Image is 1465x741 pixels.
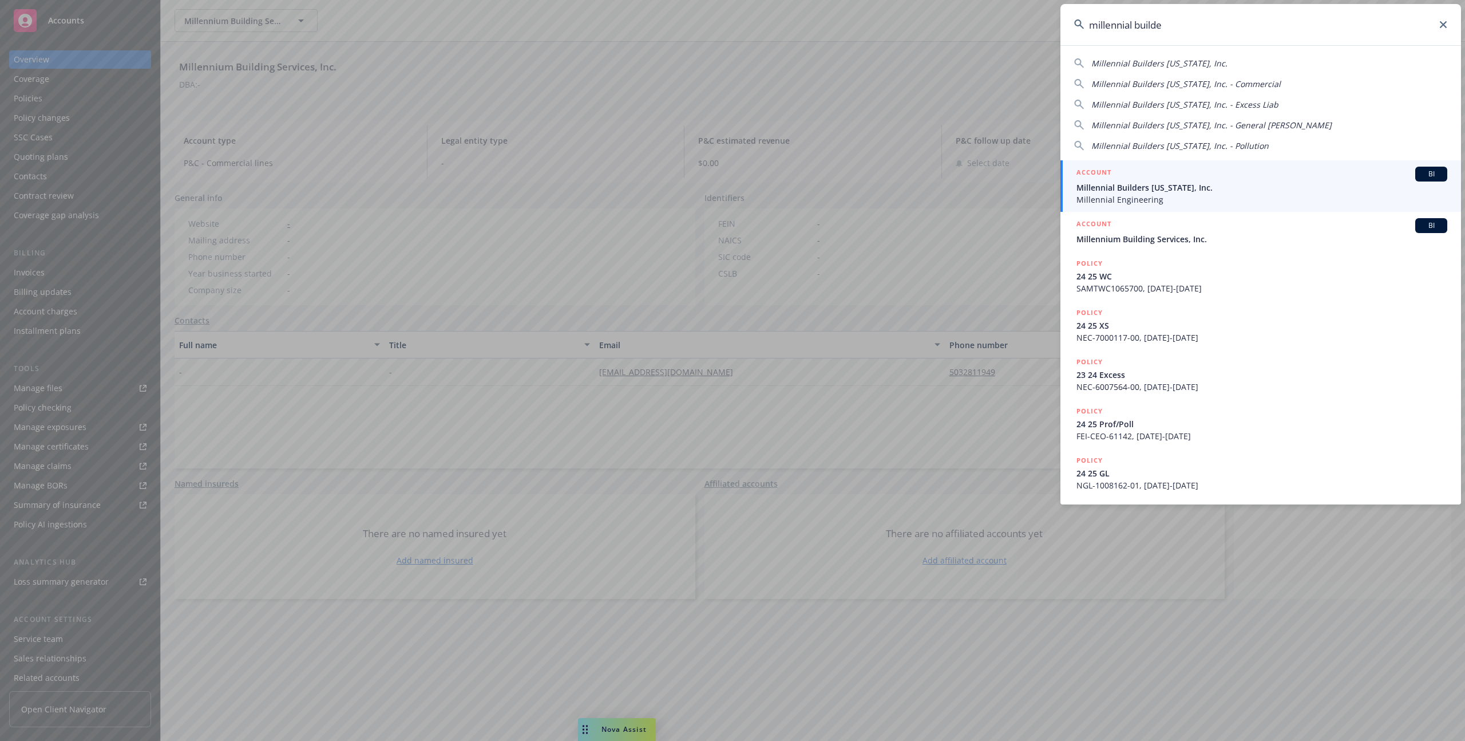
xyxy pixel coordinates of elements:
[1076,455,1103,466] h5: POLICY
[1060,448,1461,498] a: POLICY24 25 GLNGL-1008162-01, [DATE]-[DATE]
[1091,120,1332,131] span: Millennial Builders [US_STATE], Inc. - General [PERSON_NAME]
[1060,251,1461,301] a: POLICY24 25 WCSAMTWC1065700, [DATE]-[DATE]
[1420,220,1443,231] span: BI
[1076,405,1103,417] h5: POLICY
[1076,356,1103,368] h5: POLICY
[1060,212,1461,251] a: ACCOUNTBIMillennium Building Services, Inc.
[1091,58,1228,69] span: Millennial Builders [US_STATE], Inc.
[1076,332,1447,344] span: NEC-7000117-00, [DATE]-[DATE]
[1076,270,1447,282] span: 24 25 WC
[1076,194,1447,206] span: Millennial Engineering
[1060,4,1461,45] input: Search...
[1076,381,1447,393] span: NEC-6007564-00, [DATE]-[DATE]
[1076,418,1447,430] span: 24 25 Prof/Poll
[1076,167,1111,180] h5: ACCOUNT
[1091,140,1269,151] span: Millennial Builders [US_STATE], Inc. - Pollution
[1060,399,1461,448] a: POLICY24 25 Prof/PollFEI-CEO-61142, [DATE]-[DATE]
[1076,182,1447,194] span: Millennial Builders [US_STATE], Inc.
[1060,301,1461,350] a: POLICY24 25 XSNEC-7000117-00, [DATE]-[DATE]
[1076,282,1447,294] span: SAMTWC1065700, [DATE]-[DATE]
[1076,233,1447,245] span: Millennium Building Services, Inc.
[1076,369,1447,381] span: 23 24 Excess
[1420,169,1443,179] span: BI
[1076,307,1103,318] h5: POLICY
[1076,218,1111,232] h5: ACCOUNT
[1076,320,1447,332] span: 24 25 XS
[1091,78,1281,89] span: Millennial Builders [US_STATE], Inc. - Commercial
[1091,99,1278,110] span: Millennial Builders [US_STATE], Inc. - Excess Liab
[1076,258,1103,269] h5: POLICY
[1076,430,1447,442] span: FEI-CEO-61142, [DATE]-[DATE]
[1076,479,1447,491] span: NGL-1008162-01, [DATE]-[DATE]
[1060,160,1461,212] a: ACCOUNTBIMillennial Builders [US_STATE], Inc.Millennial Engineering
[1076,467,1447,479] span: 24 25 GL
[1060,350,1461,399] a: POLICY23 24 ExcessNEC-6007564-00, [DATE]-[DATE]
